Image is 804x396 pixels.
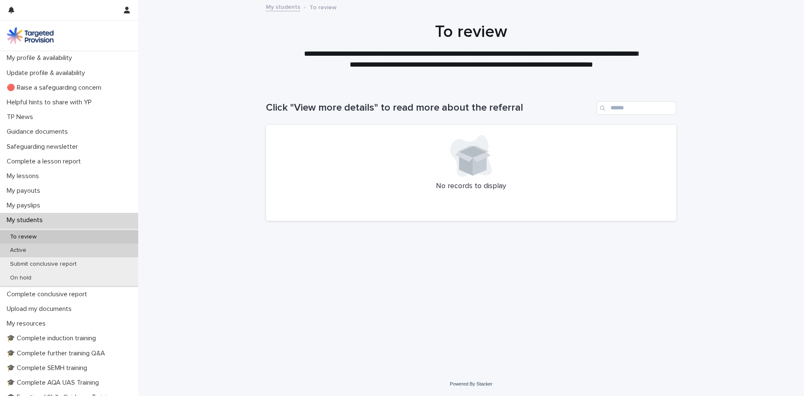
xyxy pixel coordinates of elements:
[276,182,666,191] p: No records to display
[266,102,593,114] h1: Click "View more details" to read more about the referral
[3,379,106,387] p: 🎓 Complete AQA UAS Training
[3,349,112,357] p: 🎓 Complete further training Q&A
[3,128,75,136] p: Guidance documents
[3,187,47,195] p: My payouts
[3,334,103,342] p: 🎓 Complete induction training
[3,216,49,224] p: My students
[3,172,46,180] p: My lessons
[7,27,54,44] img: M5nRWzHhSzIhMunXDL62
[266,22,676,42] h1: To review
[309,2,337,11] p: To review
[3,261,83,268] p: Submit conclusive report
[3,113,40,121] p: TP News
[3,364,94,372] p: 🎓 Complete SEMH training
[3,290,94,298] p: Complete conclusive report
[597,101,676,115] input: Search
[3,247,33,254] p: Active
[3,143,85,151] p: Safeguarding newsletter
[3,202,47,210] p: My payslips
[3,158,88,166] p: Complete a lesson report
[3,274,38,282] p: On hold
[3,69,92,77] p: Update profile & availability
[3,233,43,241] p: To review
[450,381,492,386] a: Powered By Stacker
[3,305,78,313] p: Upload my documents
[3,98,98,106] p: Helpful hints to share with YP
[266,2,300,11] a: My students
[3,54,79,62] p: My profile & availability
[3,320,52,328] p: My resources
[3,84,108,92] p: 🔴 Raise a safeguarding concern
